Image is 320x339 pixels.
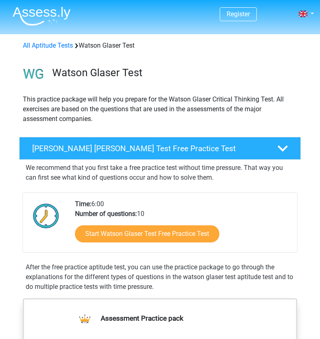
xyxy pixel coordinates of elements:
[75,225,219,242] a: Start Watson Glaser Test Free Practice Test
[13,7,71,26] img: Assessly
[23,42,73,49] a: All Aptitude Tests
[20,41,300,51] div: Watson Glaser Test
[26,163,294,183] p: We recommend that you first take a free practice test without time pressure. That way you can fir...
[227,10,250,18] a: Register
[75,210,137,218] b: Number of questions:
[29,199,63,232] img: Clock
[75,200,91,208] b: Time:
[69,199,297,252] div: 6:00 10
[23,95,297,124] p: This practice package will help you prepare for the Watson Glaser Critical Thinking Test. All exe...
[16,137,304,160] a: [PERSON_NAME] [PERSON_NAME] Test Free Practice Test
[20,60,48,88] img: watson glaser test
[52,66,294,79] h3: Watson Glaser Test
[22,262,298,292] div: After the free practice aptitude test, you can use the practice package to go through the explana...
[32,144,265,153] h4: [PERSON_NAME] [PERSON_NAME] Test Free Practice Test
